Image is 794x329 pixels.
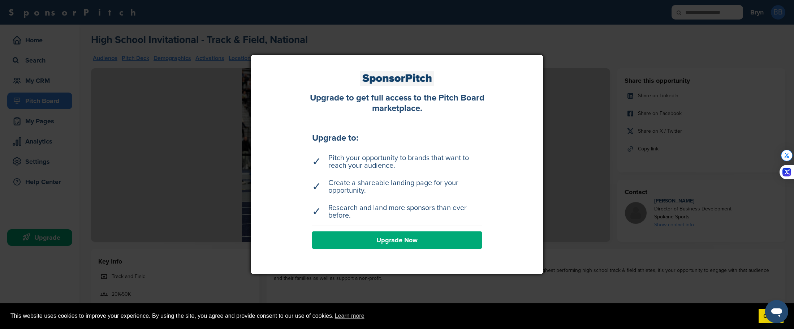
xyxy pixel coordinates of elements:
[765,300,788,323] iframe: Button to launch messaging window
[10,311,753,321] span: This website uses cookies to improve your experience. By using the site, you agree and provide co...
[312,208,321,215] span: ✓
[334,311,366,321] a: learn more about cookies
[312,158,321,166] span: ✓
[312,176,482,198] li: Create a shareable landing page for your opportunity.
[537,51,548,61] a: Close
[312,183,321,191] span: ✓
[312,151,482,173] li: Pitch your opportunity to brands that want to reach your audience.
[312,231,482,249] a: Upgrade Now
[312,201,482,223] li: Research and land more sponsors than ever before.
[759,309,784,324] a: dismiss cookie message
[312,134,482,142] div: Upgrade to:
[301,93,493,114] div: Upgrade to get full access to the Pitch Board marketplace.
